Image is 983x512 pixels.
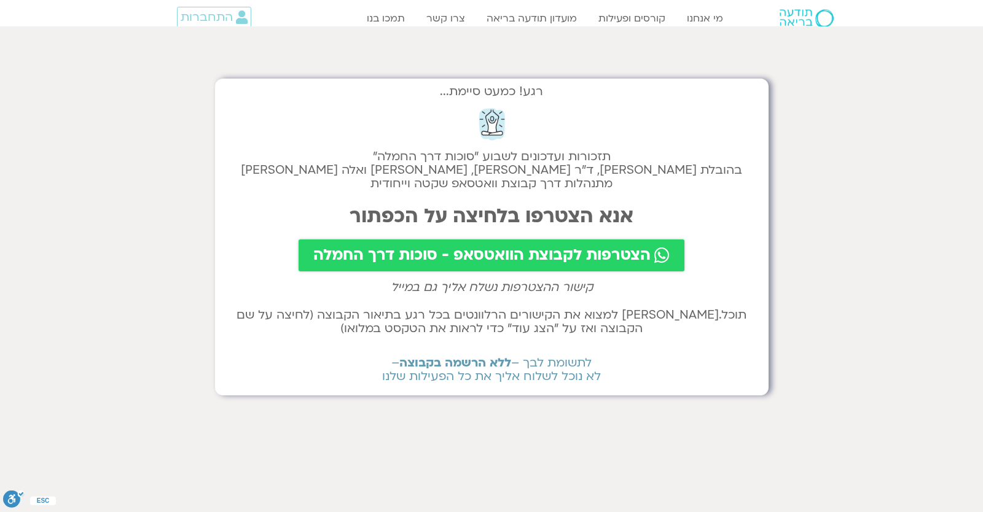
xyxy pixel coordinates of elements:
[361,7,411,30] a: תמכו בנו
[480,7,583,30] a: מועדון תודעה בריאה
[399,355,511,371] b: ללא הרשמה בקבוצה
[420,7,471,30] a: צרו קשר
[592,7,672,30] a: קורסים ופעילות
[299,239,684,271] a: הצטרפות לקבוצת הוואטסאפ - סוכות דרך החמלה
[227,281,756,294] h2: קישור ההצטרפות נשלח אליך גם במייל
[313,247,651,264] span: הצטרפות לקבוצת הוואטסאפ - סוכות דרך החמלה
[181,10,233,24] span: התחברות
[227,308,756,335] h2: תוכל.[PERSON_NAME] למצוא את הקישורים הרלוונטים בכל רגע בתיאור הקבוצה (לחיצה על שם הקבוצה ואז על ״...
[780,9,834,28] img: תודעה בריאה
[227,356,756,383] h2: לתשומת לבך – – לא נוכל לשלוח אליך את כל הפעילות שלנו
[681,7,729,30] a: מי אנחנו
[227,205,756,227] h2: אנא הצטרפו בלחיצה על הכפתור
[227,91,756,92] h2: רגע! כמעט סיימת...
[227,150,756,190] h2: תזכורות ועדכונים לשבוע "סוכות דרך החמלה" בהובלת [PERSON_NAME], ד״ר [PERSON_NAME], [PERSON_NAME] ו...
[177,7,251,28] a: התחברות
